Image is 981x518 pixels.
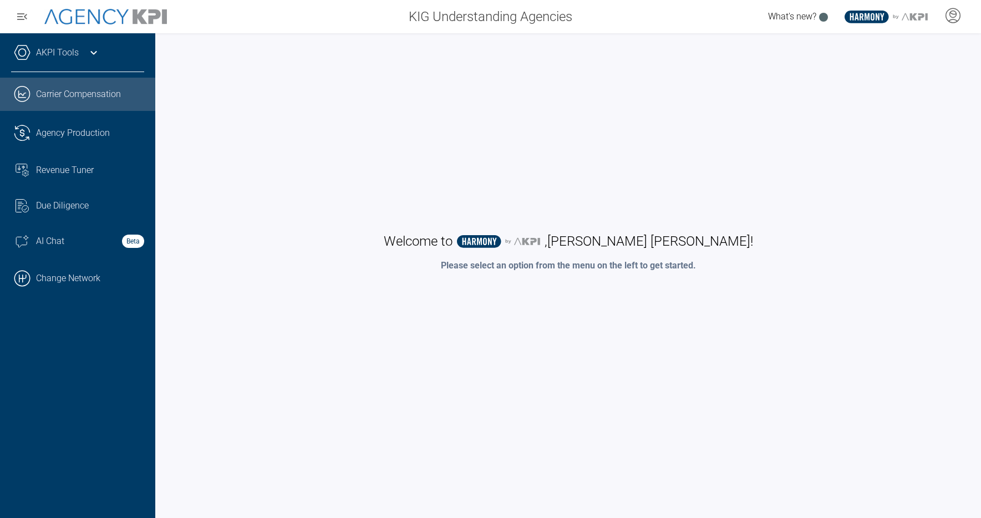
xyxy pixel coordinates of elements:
strong: Beta [122,235,144,248]
span: KIG Understanding Agencies [409,7,572,27]
div: Revenue Tuner [36,164,144,177]
a: AKPI Tools [36,46,79,59]
span: What's new? [768,11,816,22]
div: Due Diligence [36,199,144,212]
h1: Welcome to , [PERSON_NAME] [PERSON_NAME] ! [384,232,753,250]
span: AI Chat [36,235,64,248]
img: AgencyKPI [44,9,167,24]
p: Please select an option from the menu on the left to get started. [441,259,696,272]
